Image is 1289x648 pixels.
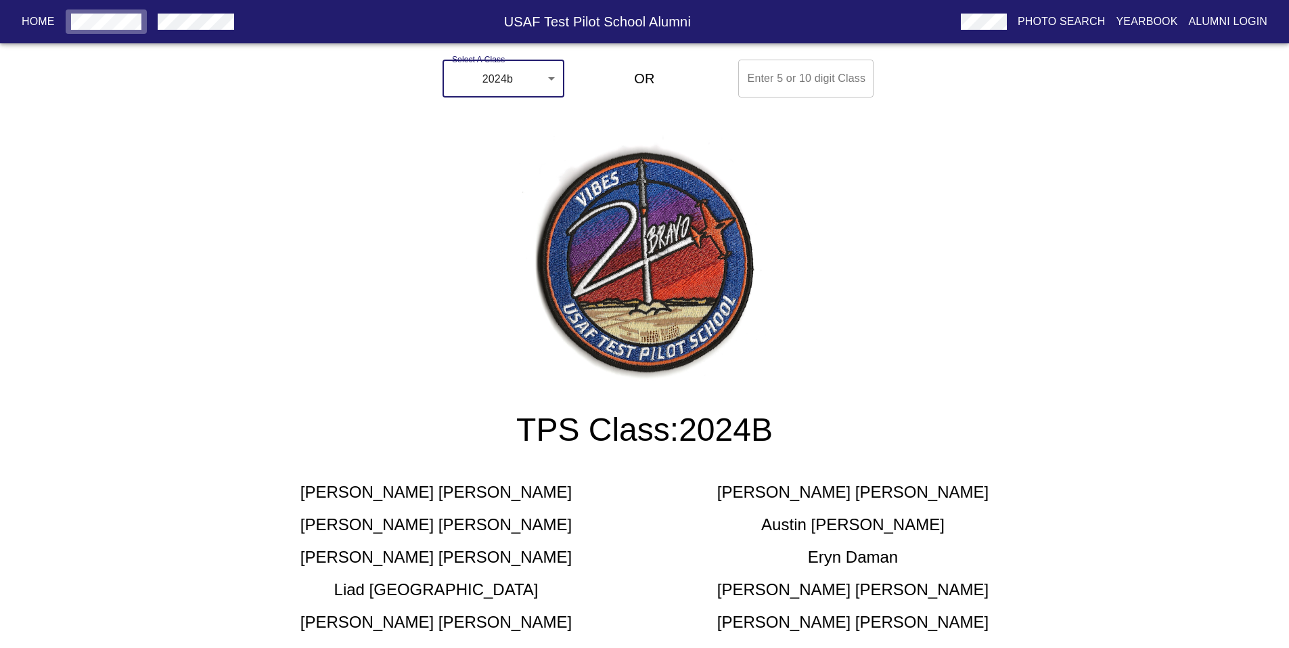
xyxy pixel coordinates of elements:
[228,411,1062,449] h3: TPS Class: 2024B
[300,481,572,503] h5: [PERSON_NAME] [PERSON_NAME]
[22,14,55,30] p: Home
[717,481,989,503] h5: [PERSON_NAME] [PERSON_NAME]
[1183,9,1273,34] button: Alumni Login
[1189,14,1268,30] p: Alumni Login
[761,514,945,536] h5: Austin [PERSON_NAME]
[717,579,989,601] h5: [PERSON_NAME] [PERSON_NAME]
[634,68,654,89] h6: OR
[300,611,572,633] h5: [PERSON_NAME] [PERSON_NAME]
[240,11,955,33] h6: USAF Test Pilot School Alumni
[1116,14,1177,30] p: Yearbook
[300,546,572,568] h5: [PERSON_NAME] [PERSON_NAME]
[1110,9,1183,34] button: Yearbook
[334,579,539,601] h5: Liad [GEOGRAPHIC_DATA]
[717,611,989,633] h5: [PERSON_NAME] [PERSON_NAME]
[16,9,60,34] button: Home
[1018,14,1106,30] p: Photo Search
[520,135,770,387] img: 2024b
[808,546,898,568] h5: Eryn Daman
[443,60,564,98] div: 2024b
[1012,9,1111,34] button: Photo Search
[300,514,572,536] h5: [PERSON_NAME] [PERSON_NAME]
